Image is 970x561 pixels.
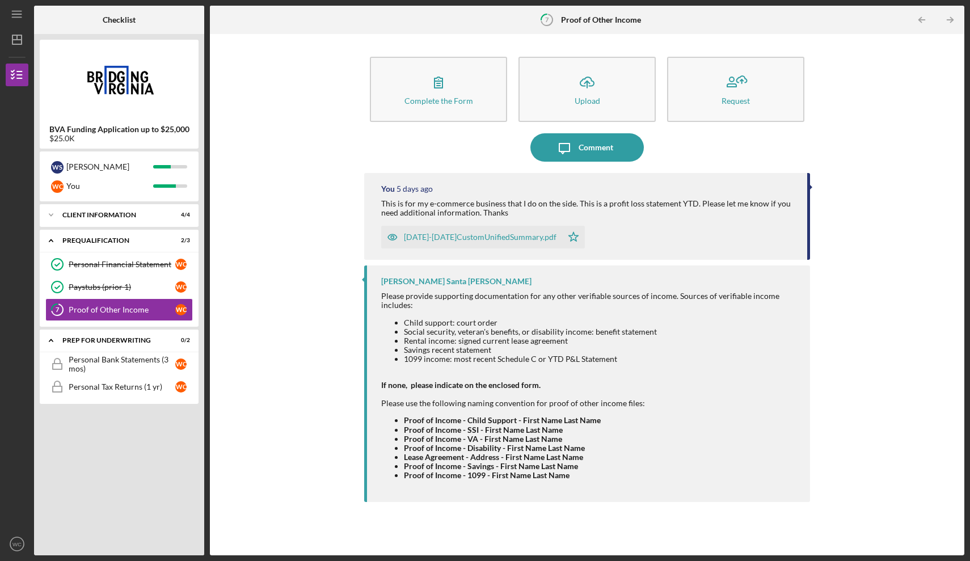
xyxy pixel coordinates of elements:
div: W C [175,259,187,270]
div: W C [175,304,187,315]
strong: Proof of Income - SSI - First Name Last Name [404,425,563,435]
a: Personal Financial StatementWC [45,253,193,276]
button: Complete the Form [370,57,507,122]
div: You [381,184,395,193]
div: Prequalification [62,237,162,244]
b: Proof of Other Income [561,15,641,24]
div: Personal Tax Returns (1 yr) [69,382,175,391]
strong: Proof of Income - VA - First Name Last Name [404,434,562,444]
button: Upload [518,57,656,122]
li: Rental income: signed current lease agreement [404,336,799,345]
div: This is for my e-commerce business that I do on the side. This is a profit loss statement YTD. Pl... [381,199,796,217]
div: 0 / 2 [170,337,190,344]
a: Paystubs (prior 1)WC [45,276,193,298]
div: $25.0K [49,134,189,143]
button: WC [6,533,28,555]
strong: Proof of Income - Savings - First Name Last Name [404,461,578,471]
button: Request [667,57,804,122]
div: Upload [575,96,600,105]
time: 2025-08-27 15:59 [397,184,433,193]
li: Child support: court order [404,318,799,327]
div: W C [175,281,187,293]
div: Please provide supporting documentation for any other verifiable sources of income. Sources of ve... [381,292,799,310]
div: [PERSON_NAME] Santa [PERSON_NAME] [381,277,532,286]
li: 1099 income: most recent Schedule C or YTD P&L Statement [404,355,799,364]
div: W C [175,358,187,370]
li: Social security, veteran's benefits, or disability income: benefit statement [404,327,799,336]
div: [DATE]-[DATE]CustomUnifiedSummary.pdf [404,233,556,242]
div: You [66,176,153,196]
strong: Proof of Income - Disability - First Name Last Name [404,443,585,453]
div: W C [175,381,187,393]
tspan: 7 [545,16,549,23]
div: 4 / 4 [170,212,190,218]
strong: Proof of Income - 1099 - First Name Last Name [404,470,570,480]
strong: Proof of Income - Child Support - First Name Last Name [404,415,601,425]
img: Product logo [40,45,199,113]
strong: Lease Agreement - Address - First Name Last Name [404,452,583,462]
button: Comment [530,133,644,162]
li: Savings recent statement [404,345,799,355]
div: Paystubs (prior 1) [69,282,175,292]
a: Personal Tax Returns (1 yr)WC [45,376,193,398]
div: [PERSON_NAME] [66,157,153,176]
div: Personal Financial Statement [69,260,175,269]
div: Complete the Form [404,96,473,105]
div: Prep for Underwriting [62,337,162,344]
text: WC [12,541,22,547]
b: Checklist [103,15,136,24]
div: 2 / 3 [170,237,190,244]
tspan: 7 [56,306,60,314]
div: Proof of Other Income [69,305,175,314]
button: [DATE]-[DATE]CustomUnifiedSummary.pdf [381,226,585,248]
div: Request [722,96,750,105]
div: Please use the following naming convention for proof of other income files: [381,399,799,408]
div: Client Information [62,212,162,218]
strong: If none, please indicate on the enclosed form. [381,380,541,390]
div: W C [51,180,64,193]
div: Comment [579,133,613,162]
div: W S [51,161,64,174]
div: Personal Bank Statements (3 mos) [69,355,175,373]
b: BVA Funding Application up to $25,000 [49,125,189,134]
a: 7Proof of Other IncomeWC [45,298,193,321]
a: Personal Bank Statements (3 mos)WC [45,353,193,376]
